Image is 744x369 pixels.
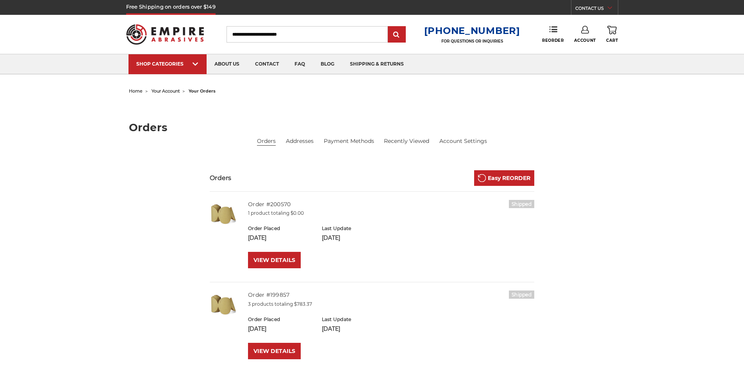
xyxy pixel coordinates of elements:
[574,38,596,43] span: Account
[313,54,342,74] a: blog
[606,38,618,43] span: Cart
[248,225,313,232] h6: Order Placed
[189,88,216,94] span: your orders
[286,137,314,145] a: Addresses
[606,26,618,43] a: Cart
[424,39,520,44] p: FOR QUESTIONS OR INQUIRIES
[287,54,313,74] a: faq
[248,201,291,208] a: Order #200570
[152,88,180,94] a: your account
[247,54,287,74] a: contact
[129,88,143,94] a: home
[474,170,534,186] a: Easy REORDER
[509,291,534,299] h6: Shipped
[207,54,247,74] a: about us
[210,173,232,183] h3: Orders
[248,210,534,217] p: 1 product totaling $0.00
[248,301,534,308] p: 3 products totaling $783.37
[322,316,387,323] h6: Last Update
[126,19,204,50] img: Empire Abrasives
[136,61,199,67] div: SHOP CATEGORIES
[322,234,340,241] span: [DATE]
[389,27,405,43] input: Submit
[509,200,534,208] h6: Shipped
[248,325,266,332] span: [DATE]
[542,26,564,43] a: Reorder
[129,122,616,133] h1: Orders
[248,291,289,298] a: Order #199857
[324,137,374,145] a: Payment Methods
[439,137,487,145] a: Account Settings
[248,252,301,268] a: VIEW DETAILS
[575,4,618,15] a: CONTACT US
[210,291,237,318] img: 6" DA Sanding Discs on a Roll
[257,137,276,146] li: Orders
[210,200,237,227] img: 5" Sticky Backed Sanding Discs on a roll
[384,137,429,145] a: Recently Viewed
[424,25,520,36] a: [PHONE_NUMBER]
[322,325,340,332] span: [DATE]
[322,225,387,232] h6: Last Update
[248,234,266,241] span: [DATE]
[542,38,564,43] span: Reorder
[342,54,412,74] a: shipping & returns
[248,316,313,323] h6: Order Placed
[248,343,301,359] a: VIEW DETAILS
